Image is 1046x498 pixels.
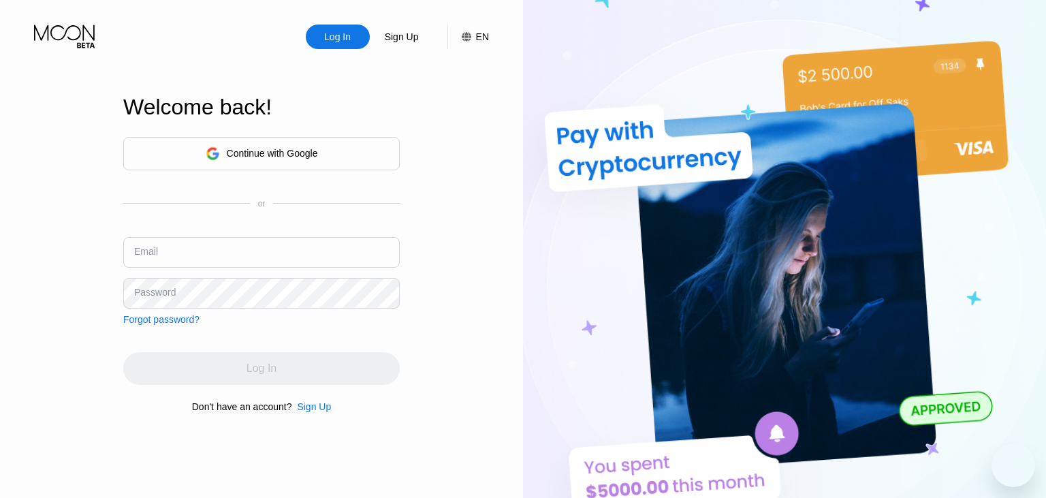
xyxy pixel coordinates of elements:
[370,25,434,49] div: Sign Up
[447,25,489,49] div: EN
[323,30,352,44] div: Log In
[297,401,331,412] div: Sign Up
[227,148,318,159] div: Continue with Google
[476,31,489,42] div: EN
[134,246,158,257] div: Email
[258,199,266,208] div: or
[123,137,400,170] div: Continue with Google
[992,443,1035,487] iframe: Button to launch messaging window
[383,30,420,44] div: Sign Up
[123,95,400,120] div: Welcome back!
[123,314,200,325] div: Forgot password?
[192,401,292,412] div: Don't have an account?
[291,401,331,412] div: Sign Up
[306,25,370,49] div: Log In
[134,287,176,298] div: Password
